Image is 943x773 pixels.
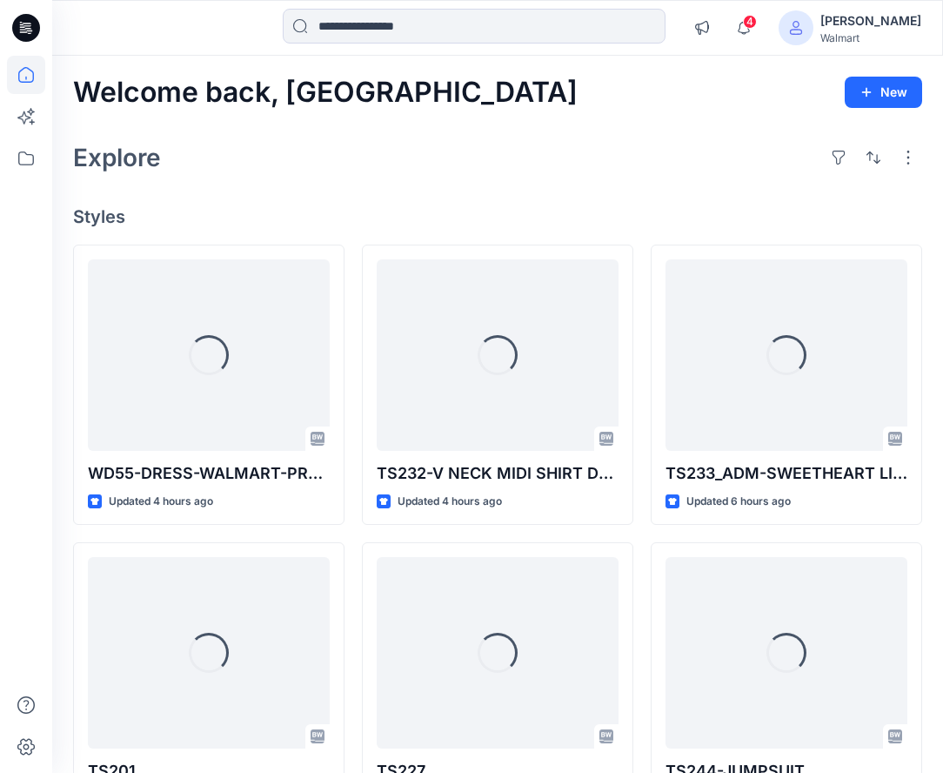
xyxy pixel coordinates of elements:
[665,461,907,486] p: TS233_ADM-SWEETHEART LINEN DRESS- ([DATE]) 1X
[789,21,803,35] svg: avatar
[820,10,921,31] div: [PERSON_NAME]
[820,31,921,44] div: Walmart
[377,461,619,486] p: TS232-V NECK MIDI SHIRT DRESS
[73,77,578,109] h2: Welcome back, [GEOGRAPHIC_DATA]
[686,493,791,511] p: Updated 6 hours ago
[743,15,757,29] span: 4
[845,77,922,108] button: New
[88,461,330,486] p: WD55-DRESS-WALMART-PROTO FIT (SZ-M)-24-07-25-HIDAYAT
[73,144,161,171] h2: Explore
[398,493,502,511] p: Updated 4 hours ago
[109,493,213,511] p: Updated 4 hours ago
[73,206,922,227] h4: Styles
